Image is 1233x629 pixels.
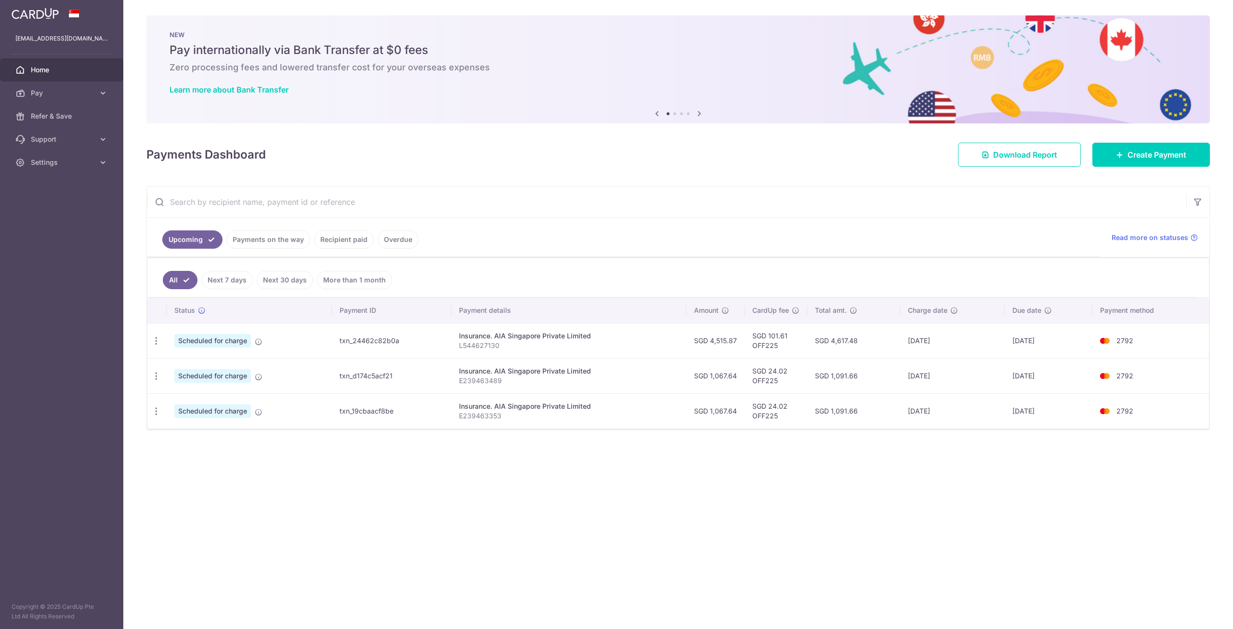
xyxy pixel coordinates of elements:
a: Next 30 days [257,271,313,289]
td: SGD 24.02 OFF225 [745,358,807,393]
td: [DATE] [900,323,1005,358]
div: Insurance. AIA Singapore Private Limited [459,366,679,376]
td: txn_19cbaacf8be [332,393,452,428]
div: Insurance. AIA Singapore Private Limited [459,331,679,341]
a: More than 1 month [317,271,392,289]
a: Next 7 days [201,271,253,289]
td: SGD 101.61 OFF225 [745,323,807,358]
td: SGD 4,515.87 [686,323,745,358]
td: [DATE] [1005,323,1092,358]
span: Create Payment [1128,149,1186,161]
span: Settings [31,158,94,167]
a: Read more on statuses [1112,233,1198,242]
a: Upcoming [162,230,223,249]
h5: Pay internationally via Bank Transfer at $0 fees [170,42,1187,58]
td: txn_24462c82b0a [332,323,452,358]
span: CardUp fee [752,306,789,315]
td: SGD 1,067.64 [686,358,745,393]
img: CardUp [12,8,59,19]
th: Payment method [1092,298,1209,323]
span: Download Report [993,149,1057,161]
span: 2792 [1116,407,1133,415]
span: 2792 [1116,372,1133,380]
span: Read more on statuses [1112,233,1188,242]
span: Scheduled for charge [174,369,251,383]
a: All [163,271,197,289]
img: Bank transfer banner [146,15,1210,123]
input: Search by recipient name, payment id or reference [147,187,1186,217]
td: SGD 24.02 OFF225 [745,393,807,428]
span: Home [31,65,94,75]
span: Due date [1012,306,1041,315]
span: Pay [31,88,94,98]
a: Create Payment [1092,143,1210,167]
td: [DATE] [900,393,1005,428]
div: Insurance. AIA Singapore Private Limited [459,401,679,411]
p: E239463353 [459,411,679,421]
span: 2792 [1116,336,1133,345]
td: SGD 1,091.66 [807,393,900,428]
p: E239463489 [459,376,679,386]
td: [DATE] [1005,393,1092,428]
a: Overdue [378,230,419,249]
span: Refer & Save [31,111,94,121]
h6: Zero processing fees and lowered transfer cost for your overseas expenses [170,62,1187,73]
td: SGD 4,617.48 [807,323,900,358]
a: Recipient paid [314,230,374,249]
span: Support [31,134,94,144]
span: Scheduled for charge [174,334,251,348]
span: Scheduled for charge [174,404,251,418]
span: Amount [694,306,719,315]
td: txn_d174c5acf21 [332,358,452,393]
a: Learn more about Bank Transfer [170,85,289,94]
span: Status [174,306,195,315]
a: Download Report [958,143,1081,167]
p: L544627130 [459,341,679,350]
img: Bank Card [1095,370,1115,382]
span: Total amt. [815,306,847,315]
td: SGD 1,091.66 [807,358,900,393]
td: [DATE] [900,358,1005,393]
p: [EMAIL_ADDRESS][DOMAIN_NAME] [15,34,108,43]
a: Payments on the way [226,230,310,249]
td: [DATE] [1005,358,1092,393]
th: Payment ID [332,298,452,323]
th: Payment details [451,298,686,323]
h4: Payments Dashboard [146,146,266,163]
img: Bank Card [1095,335,1115,347]
td: SGD 1,067.64 [686,393,745,428]
span: Charge date [908,306,947,315]
p: NEW [170,31,1187,39]
img: Bank Card [1095,405,1115,417]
